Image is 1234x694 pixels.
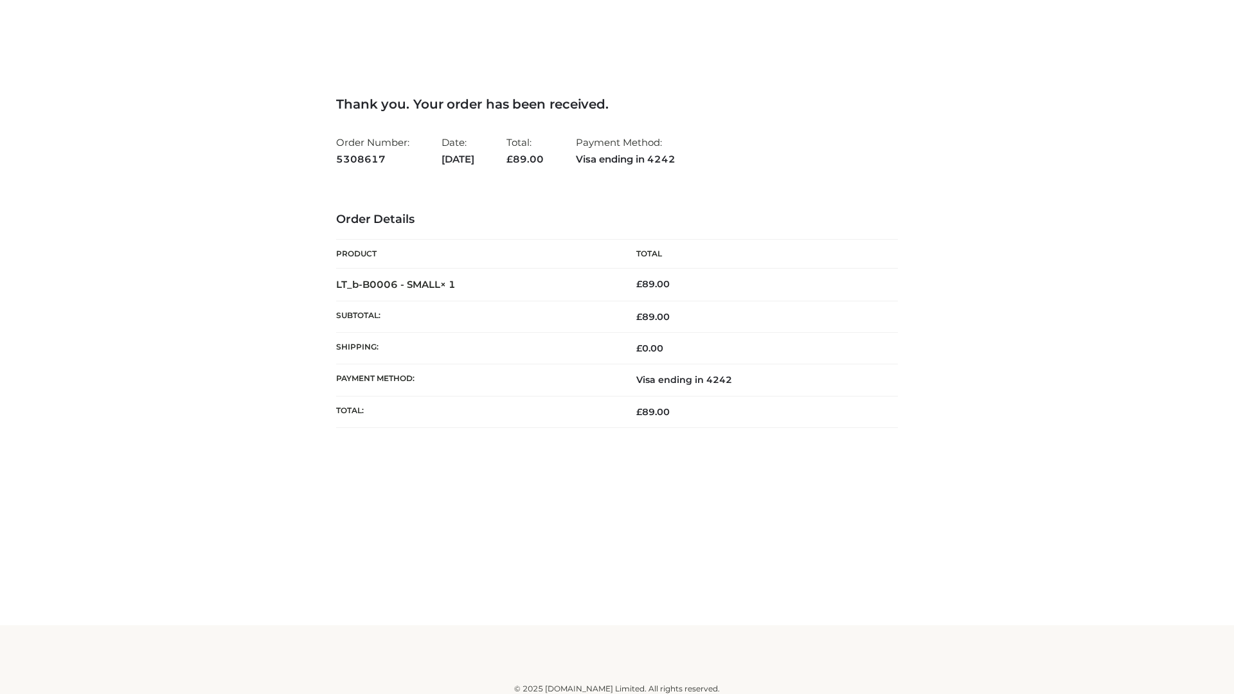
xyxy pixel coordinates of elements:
strong: LT_b-B0006 - SMALL [336,278,456,290]
th: Total: [336,396,617,427]
bdi: 0.00 [636,343,663,354]
strong: 5308617 [336,151,409,168]
li: Payment Method: [576,131,675,170]
bdi: 89.00 [636,278,670,290]
th: Payment method: [336,364,617,396]
span: £ [506,153,513,165]
strong: Visa ending in 4242 [576,151,675,168]
th: Subtotal: [336,301,617,332]
span: 89.00 [506,153,544,165]
li: Date: [442,131,474,170]
span: £ [636,406,642,418]
li: Order Number: [336,131,409,170]
span: £ [636,278,642,290]
th: Total [617,240,898,269]
h3: Order Details [336,213,898,227]
span: £ [636,343,642,354]
th: Shipping: [336,333,617,364]
span: 89.00 [636,311,670,323]
strong: × 1 [440,278,456,290]
th: Product [336,240,617,269]
span: £ [636,311,642,323]
td: Visa ending in 4242 [617,364,898,396]
strong: [DATE] [442,151,474,168]
span: 89.00 [636,406,670,418]
h3: Thank you. Your order has been received. [336,96,898,112]
li: Total: [506,131,544,170]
